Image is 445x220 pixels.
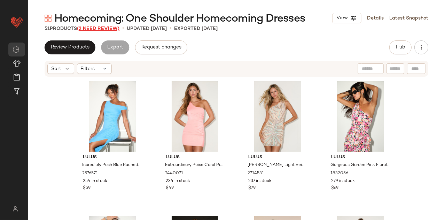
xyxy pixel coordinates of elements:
[165,162,224,168] span: Extraordinary Poise Coral Pink One-Shoulder Mini Dress
[10,15,24,29] img: heart_red.DM2ytmEG.svg
[174,25,218,32] p: Exported [DATE]
[51,65,61,73] span: Sort
[248,162,306,168] span: [PERSON_NAME] Light Beige Sequin One-Shoulder Mini Dress
[83,154,142,161] span: Lulus
[122,24,124,33] span: •
[332,13,361,23] button: View
[248,178,272,184] span: 237 in stock
[367,15,384,22] a: Details
[82,162,141,168] span: Incredibly Posh Blue Ruched Asymmetrical Midi Dress
[326,81,396,152] img: 1832056_2_01_hero_Retakes_2025-06-10.jpg
[248,170,264,177] span: 2714531
[166,185,174,191] span: $49
[13,46,19,53] img: svg%3e
[81,65,95,73] span: Filters
[83,178,107,184] span: 254 in stock
[330,170,348,177] span: 1832056
[50,45,89,50] span: Review Products
[141,45,181,50] span: Request changes
[166,178,190,184] span: 234 in stock
[77,26,119,31] span: (2 Need Review)
[389,40,412,54] button: Hub
[135,40,187,54] button: Request changes
[331,178,355,184] span: 279 in stock
[396,45,405,50] span: Hub
[8,206,22,212] img: svg%3e
[45,15,52,22] img: svg%3e
[389,15,428,22] a: Latest Snapshot
[45,26,50,31] span: 51
[160,81,230,152] img: 2440071_2_02_front_Retakes_2025-08-28.jpg
[166,154,225,161] span: Lulus
[170,24,171,33] span: •
[45,25,119,32] div: Products
[54,12,305,26] span: Homecoming: One Shoulder Homecoming Dresses
[248,154,307,161] span: Lulus
[127,25,167,32] p: updated [DATE]
[77,81,147,152] img: 2576571_2_01_hero_Retakes_2025-08-13.jpg
[83,185,91,191] span: $59
[165,170,183,177] span: 2440071
[82,170,98,177] span: 2576571
[243,81,313,152] img: 2714531_01_hero_2025-08-15.jpg
[330,162,389,168] span: Gorgeous Garden Pink Floral One-Shoulder Faux-Wrap Mini Dress
[45,40,95,54] button: Review Products
[248,185,256,191] span: $79
[336,15,348,21] span: View
[331,185,338,191] span: $69
[331,154,390,161] span: Lulus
